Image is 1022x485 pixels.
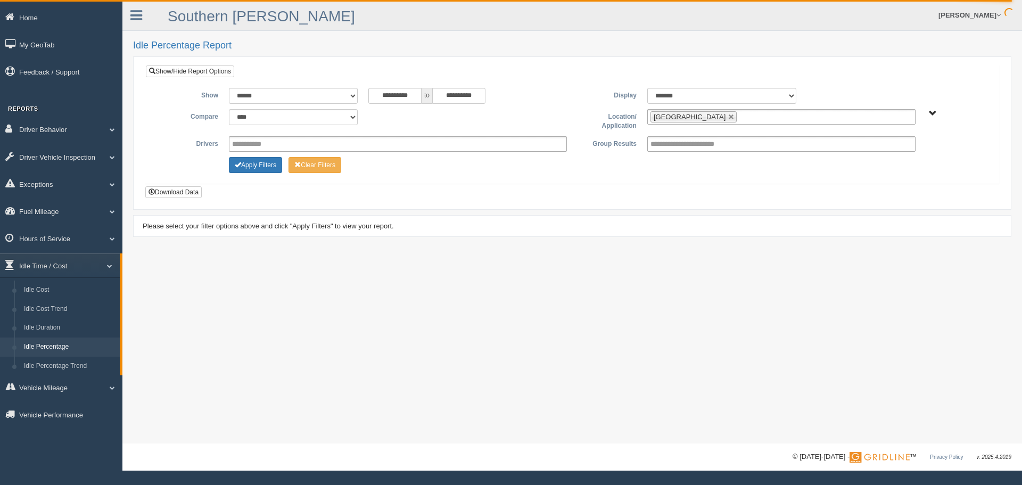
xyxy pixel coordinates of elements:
[930,454,963,460] a: Privacy Policy
[850,452,910,463] img: Gridline
[19,300,120,319] a: Idle Cost Trend
[572,109,642,131] label: Location/ Application
[168,8,355,24] a: Southern [PERSON_NAME]
[19,281,120,300] a: Idle Cost
[133,40,1011,51] h2: Idle Percentage Report
[572,136,642,149] label: Group Results
[572,88,642,101] label: Display
[154,88,224,101] label: Show
[154,109,224,122] label: Compare
[19,338,120,357] a: Idle Percentage
[19,357,120,376] a: Idle Percentage Trend
[422,88,432,104] span: to
[143,222,394,230] span: Please select your filter options above and click "Apply Filters" to view your report.
[154,136,224,149] label: Drivers
[654,113,726,121] span: [GEOGRAPHIC_DATA]
[145,186,202,198] button: Download Data
[146,65,234,77] a: Show/Hide Report Options
[229,157,282,173] button: Change Filter Options
[289,157,341,173] button: Change Filter Options
[19,318,120,338] a: Idle Duration
[793,451,1011,463] div: © [DATE]-[DATE] - ™
[977,454,1011,460] span: v. 2025.4.2019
